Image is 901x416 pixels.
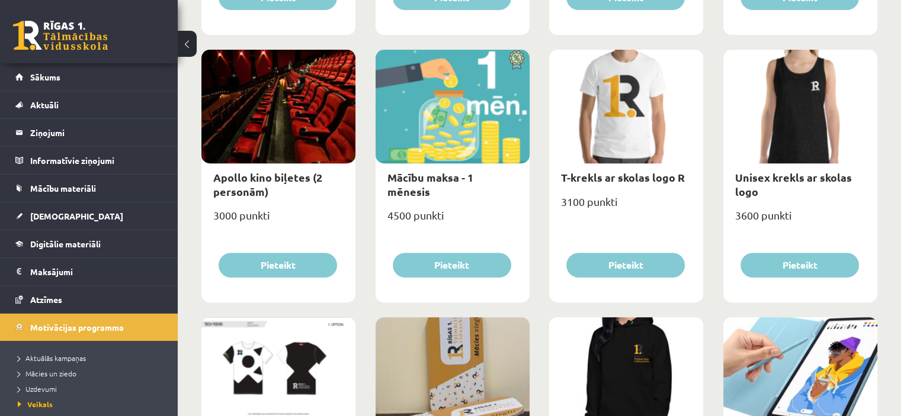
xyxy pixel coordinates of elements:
a: T-krekls ar skolas logo R [561,170,685,184]
a: Ziņojumi [15,119,163,146]
button: Pieteikt [740,253,859,278]
span: Digitālie materiāli [30,238,101,249]
img: Atlaide [503,50,530,70]
span: Aktuālās kampaņas [18,353,86,363]
span: Mācies un ziedo [18,369,76,378]
legend: Ziņojumi [30,119,163,146]
a: Mācies un ziedo [18,368,166,379]
div: 4500 punkti [376,205,530,235]
a: Atzīmes [15,286,163,313]
button: Pieteikt [393,253,511,278]
div: 3100 punkti [549,192,703,221]
span: Atzīmes [30,294,62,305]
div: 3000 punkti [201,205,355,235]
legend: Maksājumi [30,258,163,285]
span: [DEMOGRAPHIC_DATA] [30,211,123,221]
a: Aktuāli [15,91,163,118]
span: Veikals [18,399,53,409]
a: [DEMOGRAPHIC_DATA] [15,202,163,230]
a: Mācību materiāli [15,175,163,202]
button: Pieteikt [219,253,337,278]
span: Aktuāli [30,99,59,110]
a: Veikals [18,399,166,409]
a: Rīgas 1. Tālmācības vidusskola [13,21,108,50]
div: 3600 punkti [723,205,877,235]
span: Mācību materiāli [30,183,96,194]
span: Sākums [30,72,60,82]
a: Mācību maksa - 1 mēnesis [387,170,473,198]
a: Maksājumi [15,258,163,285]
a: Motivācijas programma [15,314,163,341]
a: Informatīvie ziņojumi [15,147,163,174]
button: Pieteikt [566,253,685,278]
legend: Informatīvie ziņojumi [30,147,163,174]
span: Uzdevumi [18,384,57,394]
a: Sākums [15,63,163,91]
a: Uzdevumi [18,383,166,394]
span: Motivācijas programma [30,322,124,333]
a: Unisex krekls ar skolas logo [735,170,852,198]
a: Digitālie materiāli [15,230,163,257]
a: Apollo kino biļetes (2 personām) [213,170,322,198]
a: Aktuālās kampaņas [18,353,166,363]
